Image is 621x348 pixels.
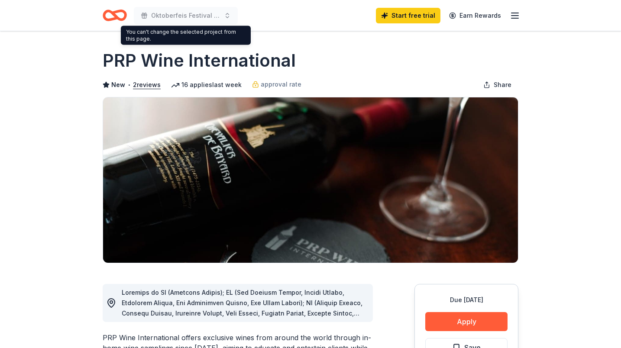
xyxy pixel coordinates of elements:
[261,79,301,90] span: approval rate
[252,79,301,90] a: approval rate
[134,7,238,24] button: Oktoberfeis Festival & Auction
[121,26,251,45] div: You can't change the selected project from this page.
[476,76,518,93] button: Share
[128,81,131,88] span: •
[494,80,511,90] span: Share
[425,312,508,331] button: Apply
[444,8,506,23] a: Earn Rewards
[103,97,518,263] img: Image for PRP Wine International
[171,80,242,90] div: 16 applies last week
[151,10,220,21] span: Oktoberfeis Festival & Auction
[103,48,296,73] h1: PRP Wine International
[103,5,127,26] a: Home
[133,80,161,90] button: 2reviews
[376,8,440,23] a: Start free trial
[425,295,508,305] div: Due [DATE]
[111,80,125,90] span: New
